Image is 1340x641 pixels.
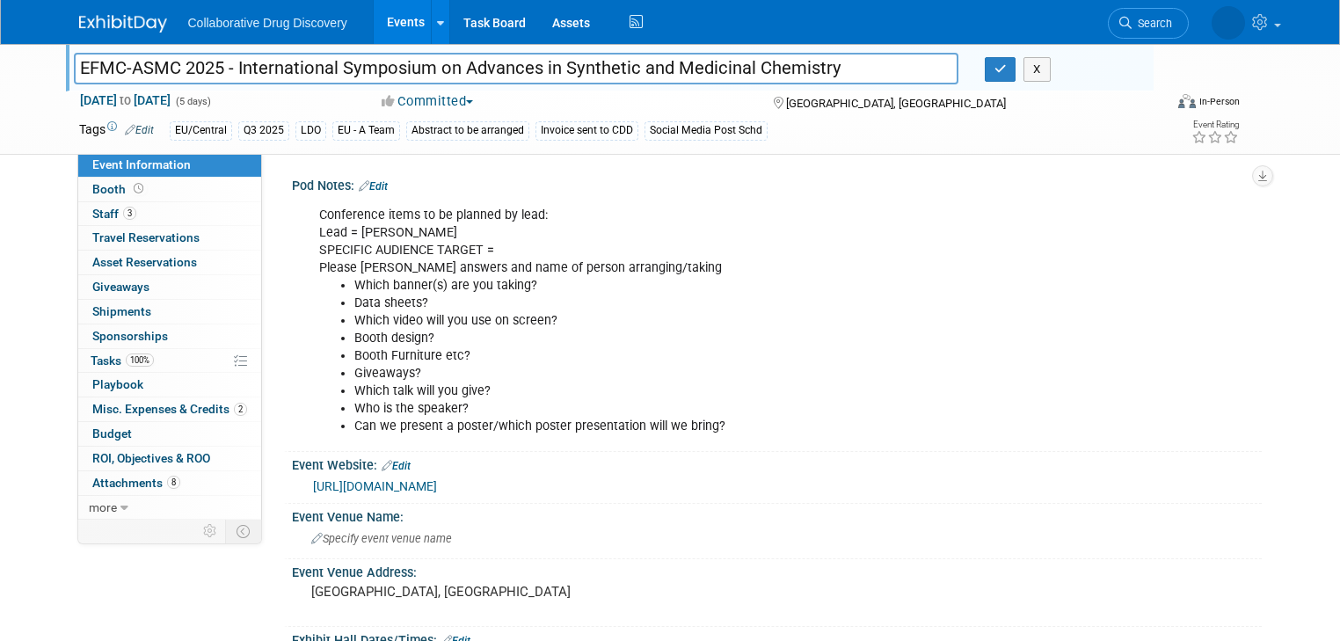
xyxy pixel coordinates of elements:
[92,230,200,244] span: Travel Reservations
[79,92,171,108] span: [DATE] [DATE]
[125,124,154,136] a: Edit
[234,403,247,416] span: 2
[130,182,147,195] span: Booth not reserved yet
[354,382,1063,400] li: Which talk will you give?
[92,377,143,391] span: Playbook
[123,207,136,220] span: 3
[354,365,1063,382] li: Giveaways?
[375,92,480,111] button: Committed
[354,295,1063,312] li: Data sheets?
[78,251,261,274] a: Asset Reservations
[1178,94,1196,108] img: Format-Inperson.png
[78,153,261,177] a: Event Information
[174,96,211,107] span: (5 days)
[117,93,134,107] span: to
[78,447,261,470] a: ROI, Objectives & ROO
[406,121,529,140] div: Abstract to be arranged
[354,347,1063,365] li: Booth Furniture etc?
[79,120,154,141] td: Tags
[78,178,261,201] a: Booth
[78,275,261,299] a: Giveaways
[78,349,261,373] a: Tasks100%
[89,500,117,514] span: more
[92,402,247,416] span: Misc. Expenses & Credits
[92,476,180,490] span: Attachments
[92,207,136,221] span: Staff
[225,520,261,543] td: Toggle Event Tabs
[92,157,191,171] span: Event Information
[79,15,167,33] img: ExhibitDay
[92,280,149,294] span: Giveaways
[92,426,132,441] span: Budget
[91,353,154,368] span: Tasks
[1212,6,1245,40] img: Amanda Briggs
[92,182,147,196] span: Booth
[354,277,1063,295] li: Which banner(s) are you taking?
[170,121,232,140] div: EU/Central
[78,226,261,250] a: Travel Reservations
[78,397,261,421] a: Misc. Expenses & Credits2
[292,559,1262,581] div: Event Venue Address:
[167,476,180,489] span: 8
[1191,120,1239,129] div: Event Rating
[78,422,261,446] a: Budget
[354,418,1063,435] li: Can we present a poster/which poster presentation will we bring?
[1023,57,1051,82] button: X
[78,496,261,520] a: more
[78,471,261,495] a: Attachments8
[92,329,168,343] span: Sponsorships
[1108,8,1189,39] a: Search
[1132,17,1172,30] span: Search
[292,452,1262,475] div: Event Website:
[535,121,638,140] div: Invoice sent to CDD
[78,373,261,397] a: Playbook
[295,121,326,140] div: LDO
[292,172,1262,195] div: Pod Notes:
[307,198,1074,445] div: Conference items to be planned by lead: Lead = [PERSON_NAME] SPECIFIC AUDIENCE TARGET = Please [P...
[382,460,411,472] a: Edit
[92,304,151,318] span: Shipments
[292,504,1262,526] div: Event Venue Name:
[311,584,677,600] pre: [GEOGRAPHIC_DATA], [GEOGRAPHIC_DATA]
[354,312,1063,330] li: Which video will you use on screen?
[359,180,388,193] a: Edit
[311,532,452,545] span: Specify event venue name
[126,353,154,367] span: 100%
[786,97,1006,110] span: [GEOGRAPHIC_DATA], [GEOGRAPHIC_DATA]
[1198,95,1240,108] div: In-Person
[332,121,400,140] div: EU - A Team
[92,451,210,465] span: ROI, Objectives & ROO
[1068,91,1240,118] div: Event Format
[78,324,261,348] a: Sponsorships
[354,330,1063,347] li: Booth design?
[92,255,197,269] span: Asset Reservations
[78,202,261,226] a: Staff3
[78,300,261,324] a: Shipments
[313,479,437,493] a: [URL][DOMAIN_NAME]
[645,121,768,140] div: Social Media Post Schd
[354,400,1063,418] li: Who is the speaker?
[188,16,347,30] span: Collaborative Drug Discovery
[238,121,289,140] div: Q3 2025
[195,520,226,543] td: Personalize Event Tab Strip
